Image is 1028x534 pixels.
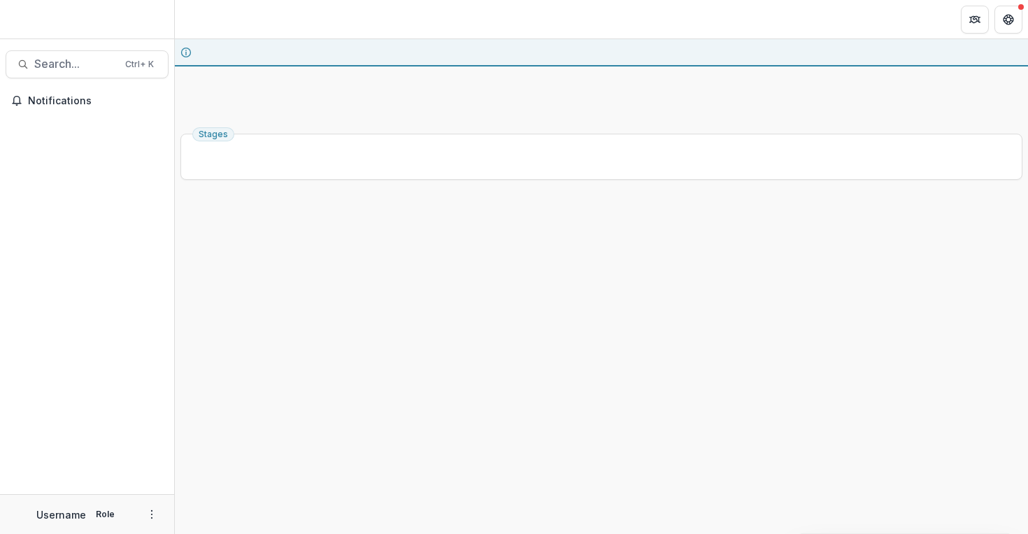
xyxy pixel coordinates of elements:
[34,57,117,71] span: Search...
[6,90,169,112] button: Notifications
[994,6,1022,34] button: Get Help
[92,508,119,521] p: Role
[199,129,228,139] span: Stages
[961,6,989,34] button: Partners
[28,95,163,107] span: Notifications
[122,57,157,72] div: Ctrl + K
[36,507,86,522] p: Username
[6,50,169,78] button: Search...
[143,506,160,523] button: More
